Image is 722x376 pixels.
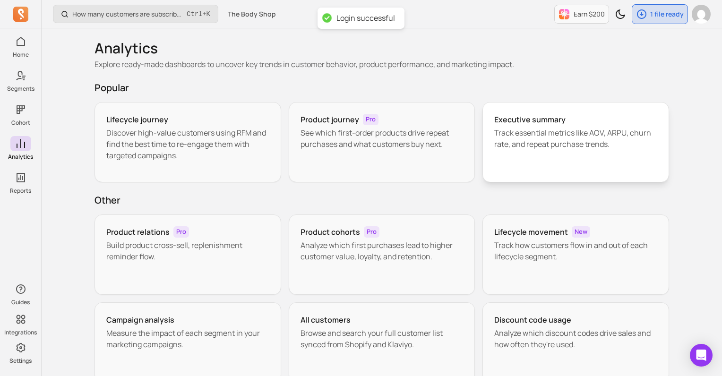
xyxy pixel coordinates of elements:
a: Executive summaryTrack essential metrics like AOV, ARPU, churn rate, and repeat purchase trends. [482,102,669,182]
a: Lifecycle journeyDiscover high-value customers using RFM and find the best time to re-engage them... [95,102,281,182]
p: Analyze which discount codes drive sales and how often they're used. [494,327,657,350]
div: Open Intercom Messenger [690,344,713,367]
p: Track how customers flow in and out of each lifecycle segment. [494,239,657,262]
p: Measure the impact of each segment in your marketing campaigns. [106,327,269,350]
h3: Campaign analysis [106,314,174,325]
p: Explore ready-made dashboards to uncover key trends in customer behavior, product performance, an... [95,59,669,70]
button: 1 file ready [632,4,688,24]
kbd: K [206,10,210,18]
a: Product cohortsProAnalyze which first purchases lead to higher customer value, loyalty, and reten... [289,214,475,295]
a: Product relationsProBuild product cross-sell, replenishment reminder flow. [95,214,281,295]
p: 1 file ready [650,9,684,19]
a: Lifecycle movementNewTrack how customers flow in and out of each lifecycle segment. [482,214,669,295]
button: Earn $200 [554,5,609,24]
button: Toggle dark mode [611,5,630,24]
h3: Discount code usage [494,314,571,325]
h3: Product cohorts [301,226,360,238]
div: Login successful [336,13,395,23]
p: Guides [11,299,30,306]
p: Track essential metrics like AOV, ARPU, churn rate, and repeat purchase trends. [494,127,657,150]
p: Analyze which first purchases lead to higher customer value, loyalty, and retention. [301,239,464,262]
h2: Other [95,194,669,207]
h3: Executive summary [494,114,566,125]
a: Product journeyProSee which first-order products drive repeat purchases and what customers buy next. [289,102,475,182]
p: How many customers are subscribed to my email list? [72,9,183,19]
p: Build product cross-sell, replenishment reminder flow. [106,239,269,262]
p: Integrations [4,329,37,336]
p: Reports [10,187,31,195]
button: The Body Shop [222,6,282,23]
button: Guides [10,280,31,308]
span: Pro [364,226,379,238]
span: + [187,9,210,19]
kbd: Ctrl [187,9,203,19]
p: Discover high-value customers using RFM and find the best time to re-engage them with targeted ca... [106,127,269,161]
p: Settings [9,357,32,365]
span: Pro [363,114,378,125]
span: New [572,226,590,238]
p: Home [13,51,29,59]
p: Earn $200 [574,9,605,19]
h3: Lifecycle movement [494,226,568,238]
h2: Popular [95,81,669,94]
h3: All customers [301,314,351,325]
p: See which first-order products drive repeat purchases and what customers buy next. [301,127,464,150]
span: Pro [173,226,189,238]
p: Analytics [8,153,33,161]
h1: Analytics [95,40,669,57]
h3: Product journey [301,114,359,125]
p: Browse and search your full customer list synced from Shopify and Klaviyo. [301,327,464,350]
button: How many customers are subscribed to my email list?Ctrl+K [53,5,218,23]
h3: Lifecycle journey [106,114,168,125]
img: avatar [692,5,711,24]
p: Cohort [11,119,30,127]
p: Segments [7,85,34,93]
h3: Product relations [106,226,170,238]
span: The Body Shop [228,9,276,19]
